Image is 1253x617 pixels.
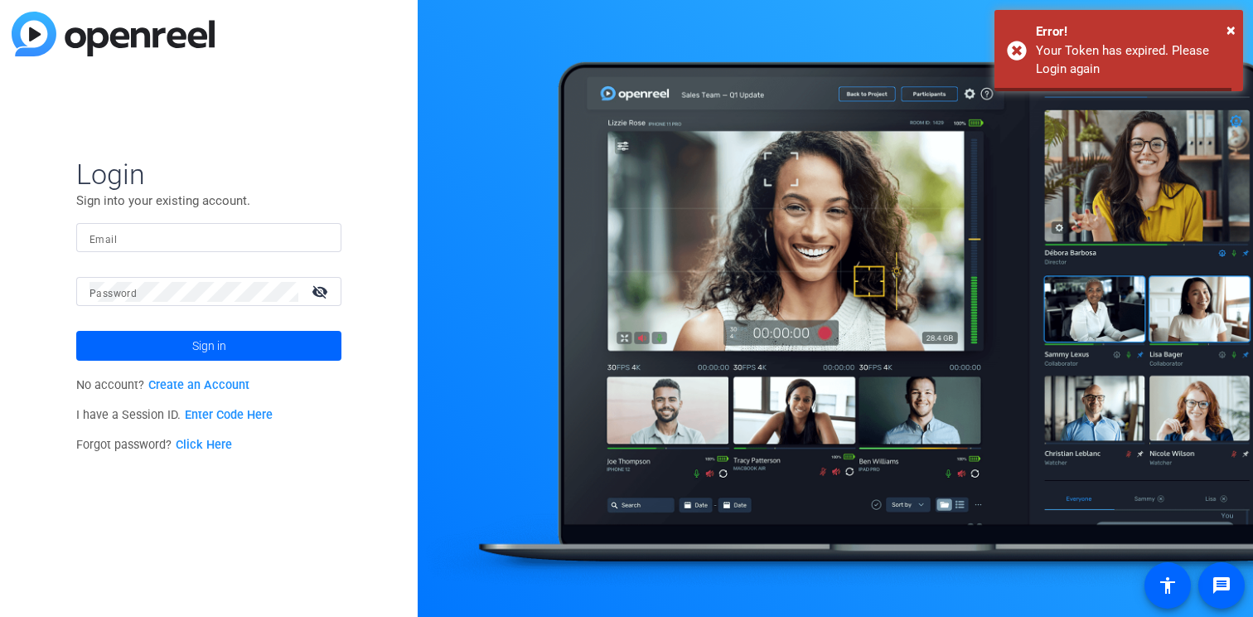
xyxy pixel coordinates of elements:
[76,192,341,210] p: Sign into your existing account.
[176,438,232,452] a: Click Here
[76,378,249,392] span: No account?
[89,288,137,299] mat-label: Password
[76,438,232,452] span: Forgot password?
[89,228,328,248] input: Enter Email Address
[76,157,341,192] span: Login
[1036,22,1231,41] div: Error!
[1158,576,1178,595] mat-icon: accessibility
[192,325,226,367] span: Sign in
[148,378,249,392] a: Create an Account
[89,234,117,245] mat-label: Email
[1212,576,1231,595] mat-icon: message
[1226,17,1236,42] button: Close
[185,408,273,422] a: Enter Code Here
[12,12,215,56] img: blue-gradient.svg
[76,408,273,422] span: I have a Session ID.
[302,279,341,304] mat-icon: visibility_off
[1036,41,1231,79] div: Your Token has expired. Please Login again
[76,331,341,361] button: Sign in
[1226,20,1236,40] span: ×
